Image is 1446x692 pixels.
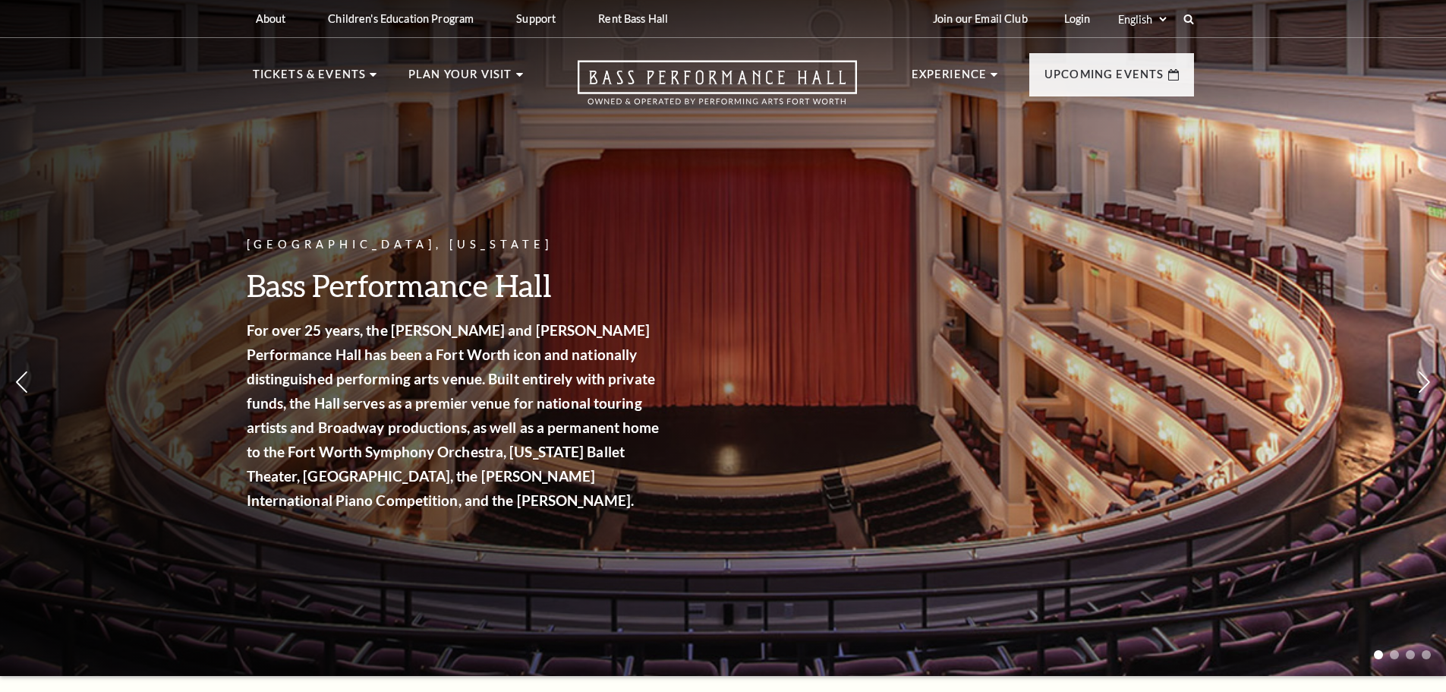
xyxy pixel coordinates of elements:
[516,12,556,25] p: Support
[247,321,660,509] strong: For over 25 years, the [PERSON_NAME] and [PERSON_NAME] Performance Hall has been a Fort Worth ico...
[598,12,668,25] p: Rent Bass Hall
[1115,12,1169,27] select: Select:
[247,235,664,254] p: [GEOGRAPHIC_DATA], [US_STATE]
[247,266,664,305] h3: Bass Performance Hall
[253,65,367,93] p: Tickets & Events
[408,65,512,93] p: Plan Your Visit
[328,12,474,25] p: Children's Education Program
[1044,65,1164,93] p: Upcoming Events
[256,12,286,25] p: About
[912,65,988,93] p: Experience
